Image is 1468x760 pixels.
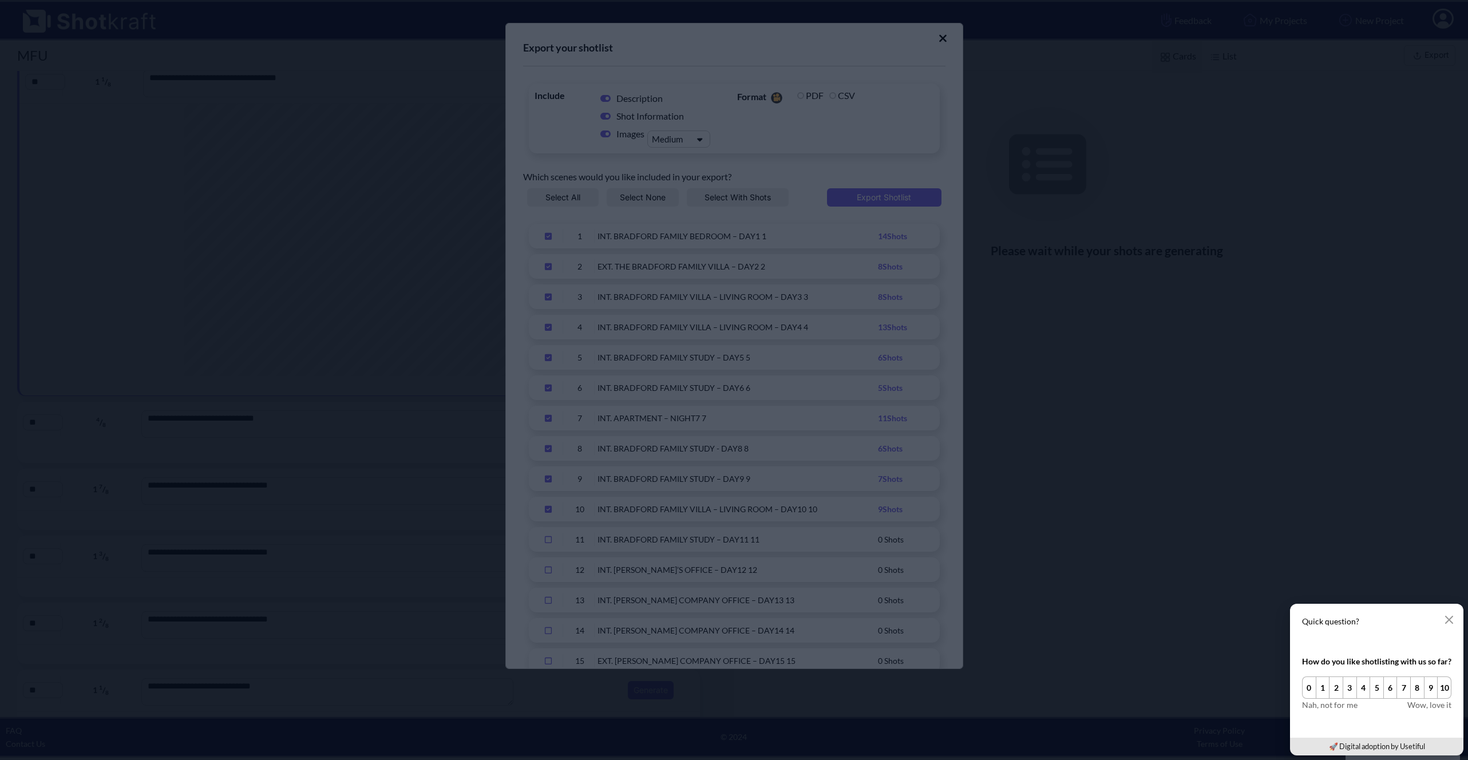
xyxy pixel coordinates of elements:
[1383,676,1398,699] button: 6
[9,10,106,18] div: Online
[1424,676,1438,699] button: 9
[1302,616,1451,627] p: Quick question?
[1316,676,1330,699] button: 1
[1302,699,1358,711] span: Nah, not for me
[1396,676,1411,699] button: 7
[1302,676,1316,699] button: 0
[1329,742,1425,751] a: 🚀 Digital adoption by Usetiful
[1356,676,1371,699] button: 4
[1410,676,1425,699] button: 8
[1343,676,1357,699] button: 3
[1407,699,1451,711] span: Wow, love it
[1370,676,1384,699] button: 5
[1329,676,1343,699] button: 2
[1437,676,1451,699] button: 10
[1302,655,1451,667] div: How do you like shotlisting with us so far?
